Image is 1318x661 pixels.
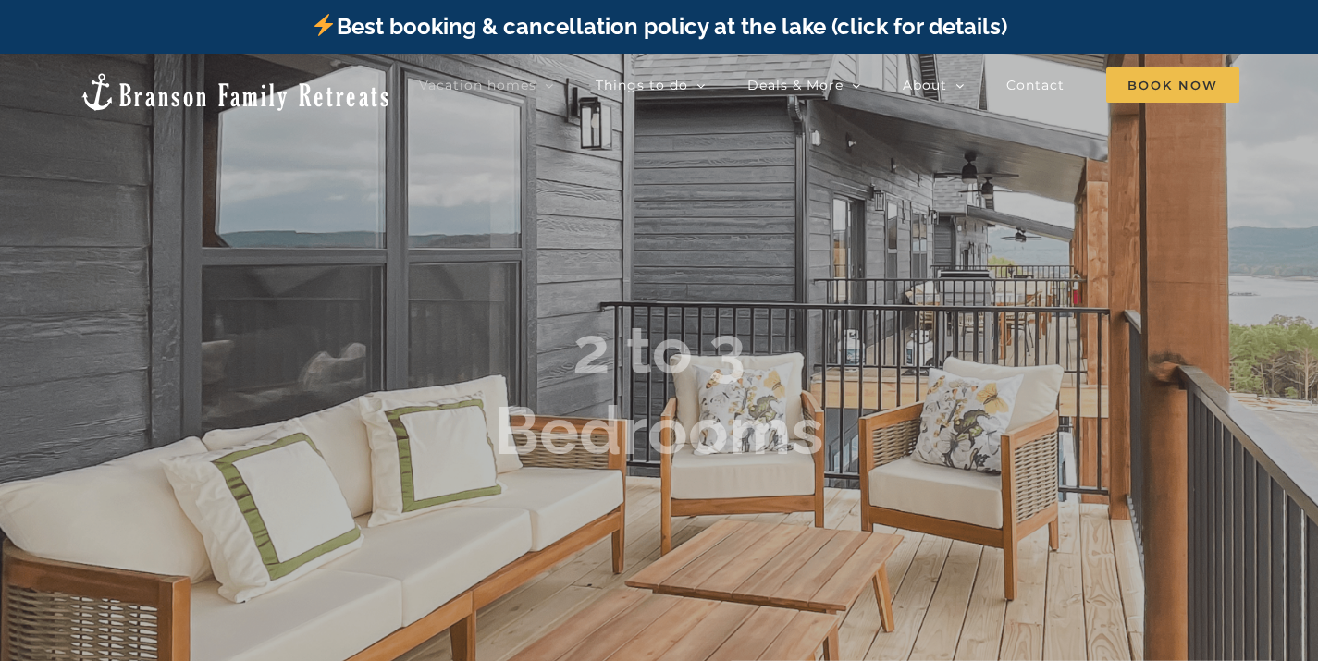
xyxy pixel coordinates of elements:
[313,14,335,36] img: ⚡️
[79,71,392,113] img: Branson Family Retreats Logo
[1006,67,1065,104] a: Contact
[903,67,965,104] a: About
[419,67,1239,104] nav: Main Menu
[419,79,536,92] span: Vacation homes
[311,13,1006,40] a: Best booking & cancellation policy at the lake (click for details)
[1106,67,1239,104] a: Book Now
[1006,79,1065,92] span: Contact
[419,67,554,104] a: Vacation homes
[1106,67,1239,103] span: Book Now
[747,79,844,92] span: Deals & More
[596,79,688,92] span: Things to do
[596,67,706,104] a: Things to do
[747,67,861,104] a: Deals & More
[903,79,947,92] span: About
[494,311,824,469] b: 2 to 3 Bedrooms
